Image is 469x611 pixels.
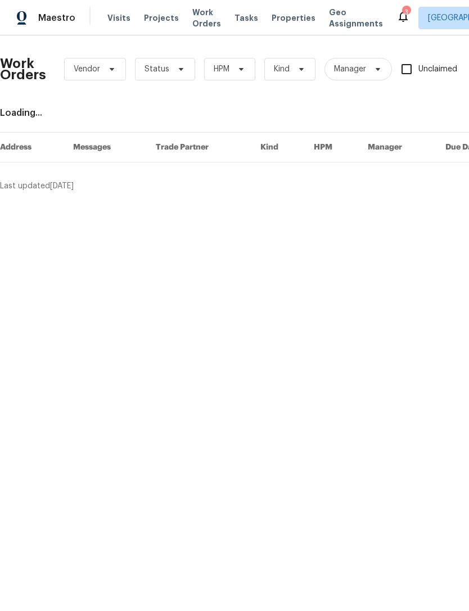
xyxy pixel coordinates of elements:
span: [DATE] [50,182,74,190]
span: Work Orders [192,7,221,29]
th: HPM [305,133,359,162]
span: Properties [272,12,315,24]
span: Kind [274,64,290,75]
div: 3 [402,7,410,18]
span: Visits [107,12,130,24]
span: Maestro [38,12,75,24]
span: Geo Assignments [329,7,383,29]
span: Unclaimed [418,64,457,75]
th: Manager [359,133,436,162]
span: Vendor [74,64,100,75]
span: Projects [144,12,179,24]
th: Kind [251,133,305,162]
span: Manager [334,64,366,75]
span: Status [145,64,169,75]
span: HPM [214,64,229,75]
span: Tasks [234,14,258,22]
th: Messages [64,133,147,162]
th: Trade Partner [147,133,252,162]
